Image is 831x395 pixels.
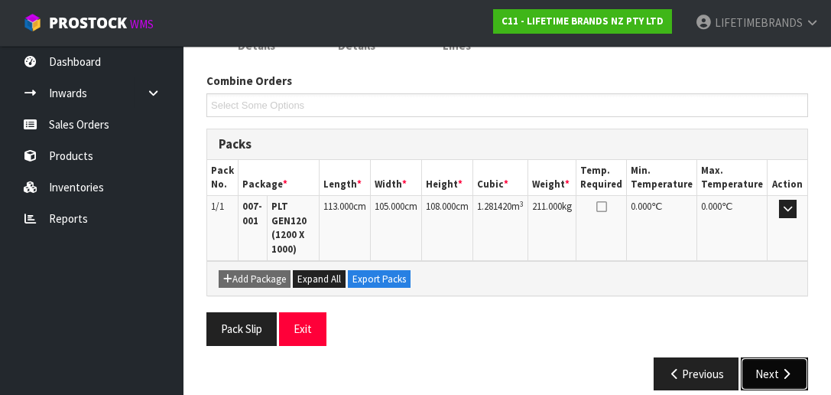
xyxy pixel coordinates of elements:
th: Temp. Required [576,160,627,196]
button: Expand All [293,270,346,289]
button: Export Packs [348,270,411,289]
button: Previous [654,357,739,390]
span: 0.000 [631,200,651,213]
button: Pack Slip [206,312,277,345]
img: cube-alt.png [23,13,42,32]
strong: 007-001 [242,200,262,227]
th: Max. Temperature [697,160,768,196]
td: ℃ [697,196,768,261]
th: Action [768,160,807,196]
strong: PLT GEN120 (1200 X 1000) [271,200,307,255]
label: Combine Orders [206,73,292,89]
th: Min. Temperature [627,160,697,196]
span: 0.000 [701,200,722,213]
small: WMS [130,17,154,31]
span: 108.000 [426,200,456,213]
span: 1/1 [211,200,224,213]
th: Package [239,160,320,196]
span: LIFETIMEBRANDS [715,15,803,30]
span: 211.000 [532,200,562,213]
td: cm [371,196,422,261]
td: m [473,196,528,261]
span: 113.000 [323,200,353,213]
th: Pack No. [207,160,239,196]
th: Width [371,160,422,196]
td: kg [528,196,576,261]
td: ℃ [627,196,697,261]
sup: 3 [520,199,524,209]
button: Exit [279,312,326,345]
th: Length [320,160,371,196]
th: Height [422,160,473,196]
th: Weight [528,160,576,196]
th: Cubic [473,160,528,196]
td: cm [422,196,473,261]
button: Add Package [219,270,291,289]
span: 1.281420 [477,200,511,213]
strong: C11 - LIFETIME BRANDS NZ PTY LTD [502,15,664,28]
span: Expand All [297,273,341,286]
span: 105.000 [375,200,404,213]
span: ProStock [49,13,127,33]
td: cm [320,196,371,261]
h3: Packs [219,137,796,152]
button: Next [741,357,808,390]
